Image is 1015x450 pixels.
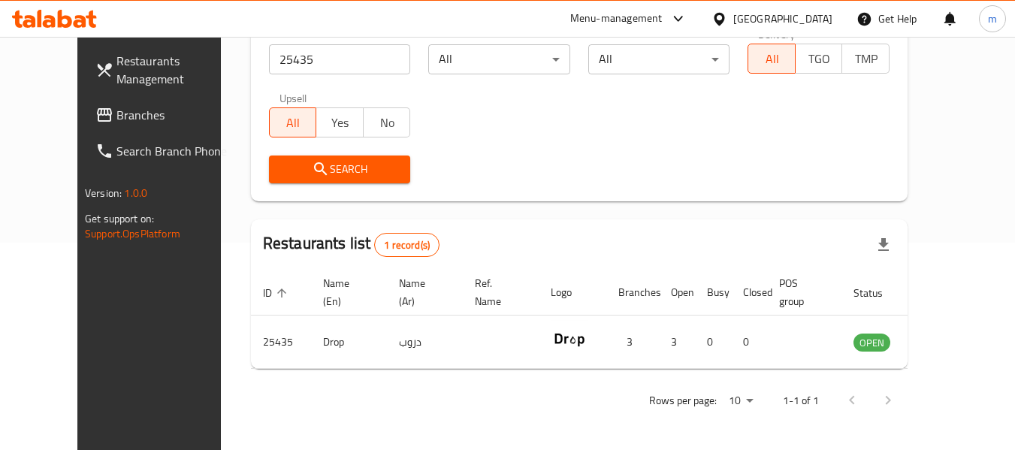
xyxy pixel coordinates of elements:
[374,233,440,257] div: Total records count
[124,183,147,203] span: 1.0.0
[281,160,399,179] span: Search
[853,284,902,302] span: Status
[754,48,790,70] span: All
[723,390,759,412] div: Rows per page:
[988,11,997,27] span: m
[748,44,796,74] button: All
[269,156,411,183] button: Search
[865,227,902,263] div: Export file
[85,224,180,243] a: Support.OpsPlatform
[85,183,122,203] span: Version:
[83,97,247,133] a: Branches
[311,316,387,369] td: Drop
[83,133,247,169] a: Search Branch Phone
[795,44,843,74] button: TGO
[659,270,695,316] th: Open
[263,232,440,257] h2: Restaurants list
[606,270,659,316] th: Branches
[269,44,411,74] input: Search for restaurant name or ID..
[428,44,570,74] div: All
[758,29,796,39] label: Delivery
[539,270,606,316] th: Logo
[649,391,717,410] p: Rows per page:
[779,274,823,310] span: POS group
[848,48,884,70] span: TMP
[695,316,731,369] td: 0
[588,44,730,74] div: All
[475,274,521,310] span: Ref. Name
[83,43,247,97] a: Restaurants Management
[316,107,364,137] button: Yes
[551,320,588,358] img: Drop
[116,142,235,160] span: Search Branch Phone
[606,316,659,369] td: 3
[85,209,154,228] span: Get support on:
[116,52,235,88] span: Restaurants Management
[731,316,767,369] td: 0
[659,316,695,369] td: 3
[695,270,731,316] th: Busy
[399,274,445,310] span: Name (Ar)
[269,107,317,137] button: All
[251,316,311,369] td: 25435
[853,334,890,352] span: OPEN
[322,112,358,134] span: Yes
[279,92,307,103] label: Upsell
[323,274,369,310] span: Name (En)
[370,112,405,134] span: No
[363,107,411,137] button: No
[276,112,311,134] span: All
[387,316,463,369] td: دروب
[251,270,972,369] table: enhanced table
[841,44,890,74] button: TMP
[783,391,819,410] p: 1-1 of 1
[733,11,832,27] div: [GEOGRAPHIC_DATA]
[116,106,235,124] span: Branches
[263,284,292,302] span: ID
[570,10,663,28] div: Menu-management
[802,48,837,70] span: TGO
[375,238,439,252] span: 1 record(s)
[731,270,767,316] th: Closed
